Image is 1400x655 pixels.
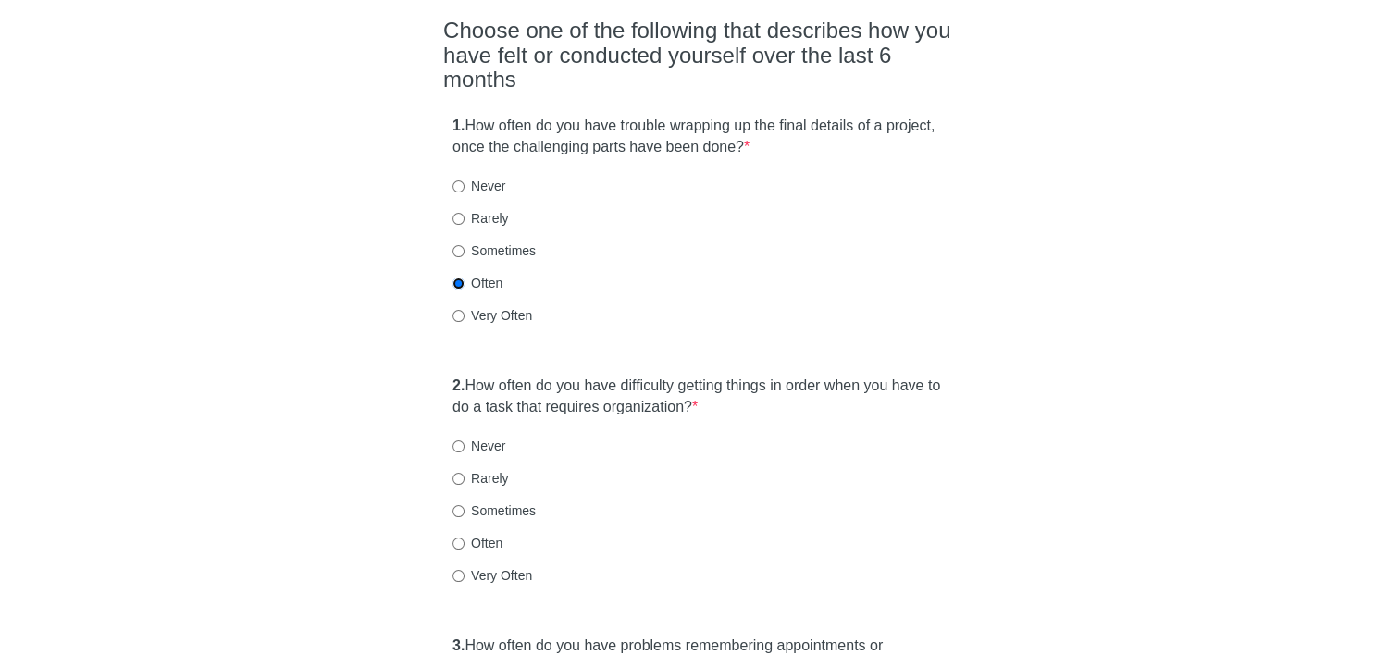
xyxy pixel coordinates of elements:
[443,19,957,92] h2: Choose one of the following that describes how you have felt or conducted yourself over the last ...
[452,570,465,582] input: Very Often
[452,376,948,418] label: How often do you have difficulty getting things in order when you have to do a task that requires...
[452,274,502,292] label: Often
[452,534,502,552] label: Often
[452,117,465,133] strong: 1.
[452,538,465,550] input: Often
[452,637,465,653] strong: 3.
[452,177,505,195] label: Never
[452,473,465,485] input: Rarely
[452,566,532,585] label: Very Often
[452,501,536,520] label: Sometimes
[452,209,508,228] label: Rarely
[452,241,536,260] label: Sometimes
[452,505,465,517] input: Sometimes
[452,377,465,393] strong: 2.
[452,440,465,452] input: Never
[452,278,465,290] input: Often
[452,310,465,322] input: Very Often
[452,180,465,192] input: Never
[452,306,532,325] label: Very Often
[452,469,508,488] label: Rarely
[452,437,505,455] label: Never
[452,213,465,225] input: Rarely
[452,116,948,158] label: How often do you have trouble wrapping up the final details of a project, once the challenging pa...
[452,245,465,257] input: Sometimes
